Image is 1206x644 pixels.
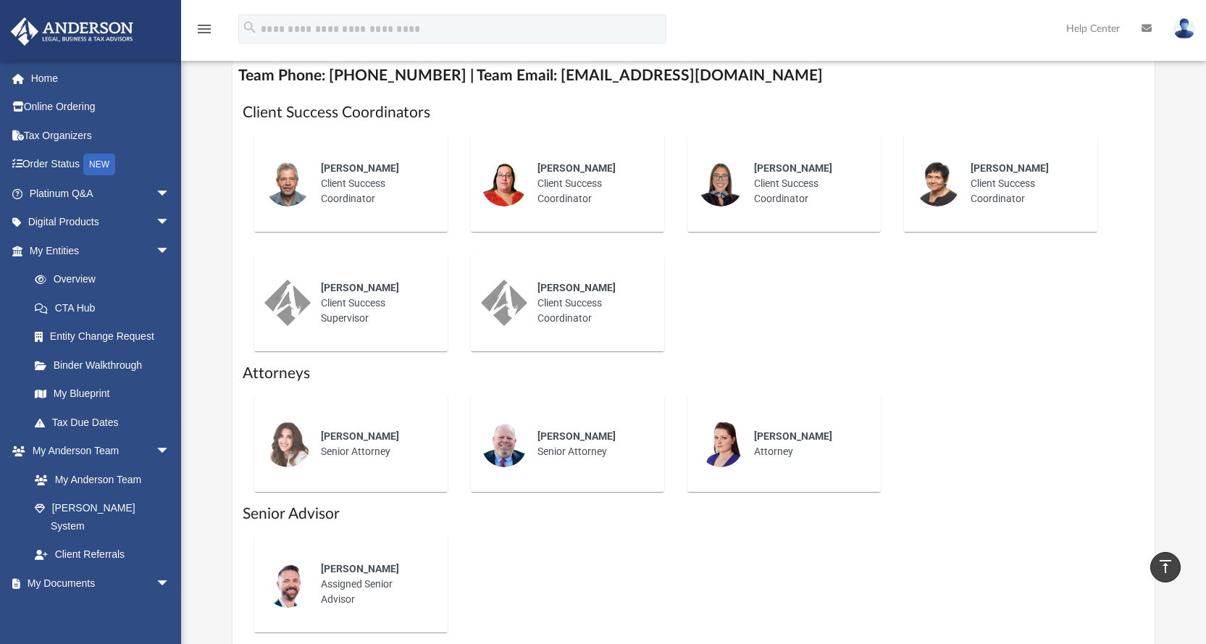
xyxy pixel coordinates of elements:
[10,121,192,150] a: Tax Organizers
[20,380,185,409] a: My Blueprint
[311,551,437,617] div: Assigned Senior Advisor
[321,563,399,574] span: [PERSON_NAME]
[537,430,616,442] span: [PERSON_NAME]
[321,162,399,174] span: [PERSON_NAME]
[10,64,192,93] a: Home
[20,465,177,494] a: My Anderson Team
[264,280,311,326] img: thumbnail
[10,569,185,598] a: My Documentsarrow_drop_down
[10,150,192,180] a: Order StatusNEW
[10,179,192,208] a: Platinum Q&Aarrow_drop_down
[243,102,1145,123] h1: Client Success Coordinators
[20,322,192,351] a: Entity Change Request
[527,151,654,217] div: Client Success Coordinator
[10,93,192,122] a: Online Ordering
[20,293,192,322] a: CTA Hub
[20,408,192,437] a: Tax Due Dates
[311,419,437,469] div: Senior Attorney
[321,282,399,293] span: [PERSON_NAME]
[156,569,185,598] span: arrow_drop_down
[744,419,871,469] div: Attorney
[914,160,960,206] img: thumbnail
[754,162,832,174] span: [PERSON_NAME]
[264,561,311,608] img: thumbnail
[196,20,213,38] i: menu
[698,421,744,467] img: thumbnail
[242,20,258,35] i: search
[83,154,115,175] div: NEW
[698,160,744,206] img: thumbnail
[20,494,185,540] a: [PERSON_NAME] System
[754,430,832,442] span: [PERSON_NAME]
[971,162,1049,174] span: [PERSON_NAME]
[10,208,192,237] a: Digital Productsarrow_drop_down
[960,151,1087,217] div: Client Success Coordinator
[20,265,192,294] a: Overview
[243,363,1145,384] h1: Attorneys
[20,540,185,569] a: Client Referrals
[1173,18,1195,39] img: User Pic
[264,421,311,467] img: thumbnail
[156,208,185,238] span: arrow_drop_down
[264,160,311,206] img: thumbnail
[20,351,192,380] a: Binder Walkthrough
[527,419,654,469] div: Senior Attorney
[233,59,1155,92] h4: Team Phone: [PHONE_NUMBER] | Team Email: [EMAIL_ADDRESS][DOMAIN_NAME]
[744,151,871,217] div: Client Success Coordinator
[537,162,616,174] span: [PERSON_NAME]
[321,430,399,442] span: [PERSON_NAME]
[311,151,437,217] div: Client Success Coordinator
[156,179,185,209] span: arrow_drop_down
[10,437,185,466] a: My Anderson Teamarrow_drop_down
[311,270,437,336] div: Client Success Supervisor
[10,236,192,265] a: My Entitiesarrow_drop_down
[1157,558,1174,575] i: vertical_align_top
[156,437,185,467] span: arrow_drop_down
[243,503,1145,524] h1: Senior Advisor
[156,236,185,266] span: arrow_drop_down
[527,270,654,336] div: Client Success Coordinator
[196,28,213,38] a: menu
[481,280,527,326] img: thumbnail
[7,17,138,46] img: Anderson Advisors Platinum Portal
[537,282,616,293] span: [PERSON_NAME]
[481,160,527,206] img: thumbnail
[1150,552,1181,582] a: vertical_align_top
[481,421,527,467] img: thumbnail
